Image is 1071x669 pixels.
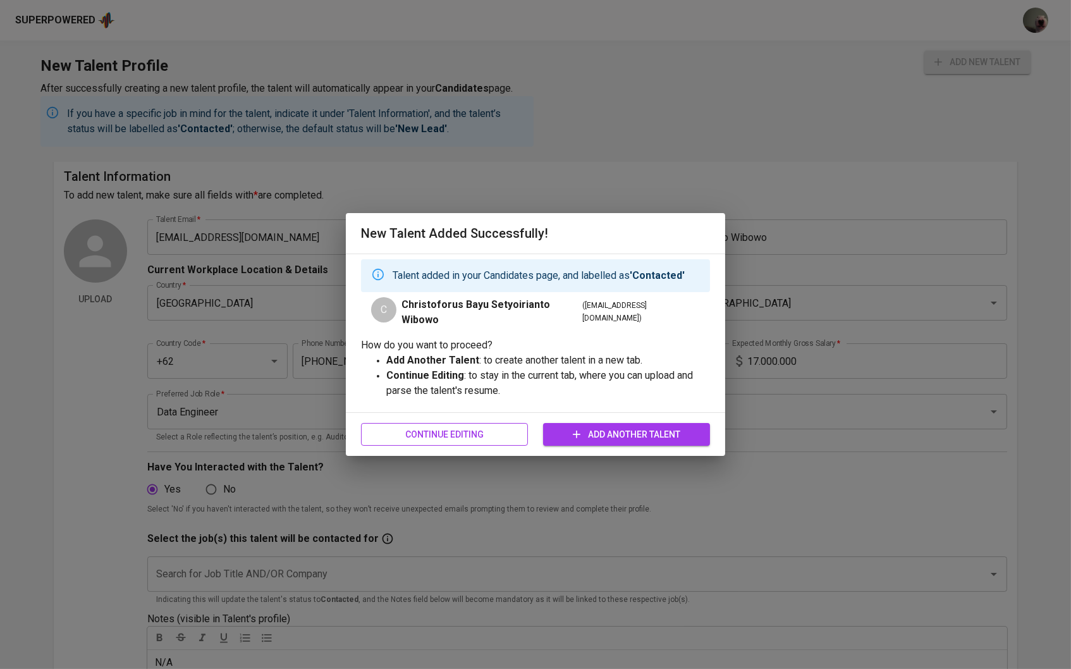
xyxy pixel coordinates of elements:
[361,423,528,446] button: Continue Editing
[386,368,710,398] p: : to stay in the current tab, where you can upload and parse the talent's resume.
[401,297,580,328] span: Christoforus Bayu Setyoirianto Wibowo
[371,297,396,322] div: C
[386,353,710,368] p: : to create another talent in a new tab.
[371,427,518,443] span: Continue Editing
[386,369,464,381] strong: Continue Editing
[393,268,685,283] p: Talent added in your Candidates page, and labelled as
[582,300,700,325] span: ( [EMAIL_ADDRESS][DOMAIN_NAME] )
[630,269,685,281] strong: 'Contacted'
[361,223,710,243] h6: New Talent Added Successfully!
[386,354,479,366] strong: Add Another Talent
[361,338,710,353] p: How do you want to proceed?
[543,423,710,446] button: Add Another Talent
[553,427,700,443] span: Add Another Talent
